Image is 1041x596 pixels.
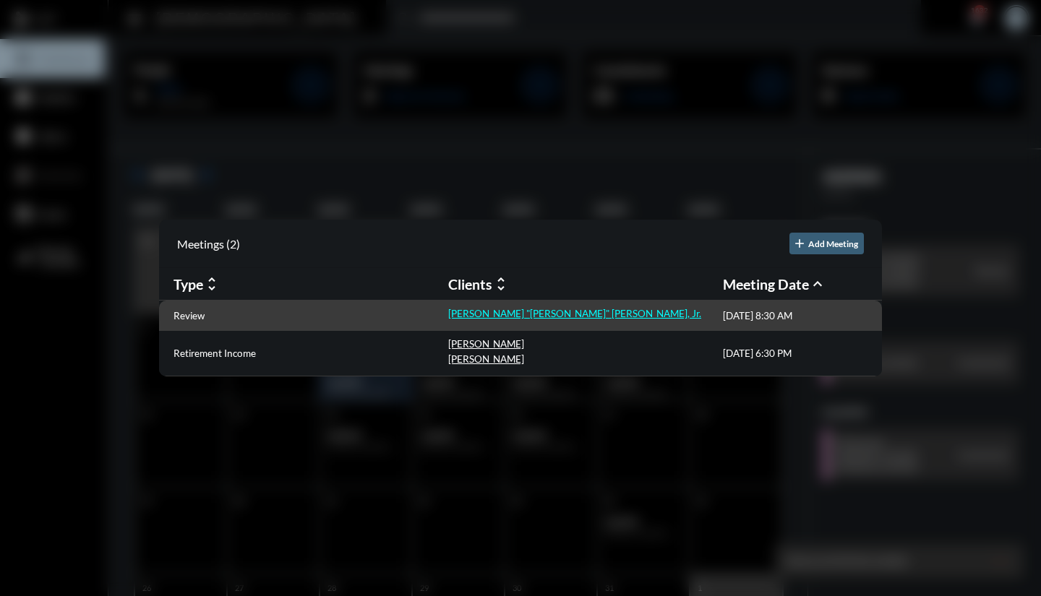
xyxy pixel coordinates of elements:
button: Add Meeting [789,233,864,254]
mat-icon: unfold_more [203,275,220,293]
mat-icon: unfold_more [492,275,510,293]
h2: Type [173,276,203,293]
p: [PERSON_NAME] [448,338,524,350]
mat-icon: add [792,236,807,251]
h2: Clients [448,276,492,293]
p: Retirement Income [173,347,256,359]
p: [DATE] 6:30 PM [723,347,792,359]
p: [DATE] 8:30 AM [723,310,792,321]
p: [PERSON_NAME] [448,353,524,365]
mat-icon: expand_less [809,275,826,293]
h2: Meeting Date [723,276,809,293]
p: Review [173,310,205,321]
p: [PERSON_NAME] "[PERSON_NAME]" [PERSON_NAME], Jr. [448,308,701,319]
h2: Meetings (2) [177,237,240,251]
